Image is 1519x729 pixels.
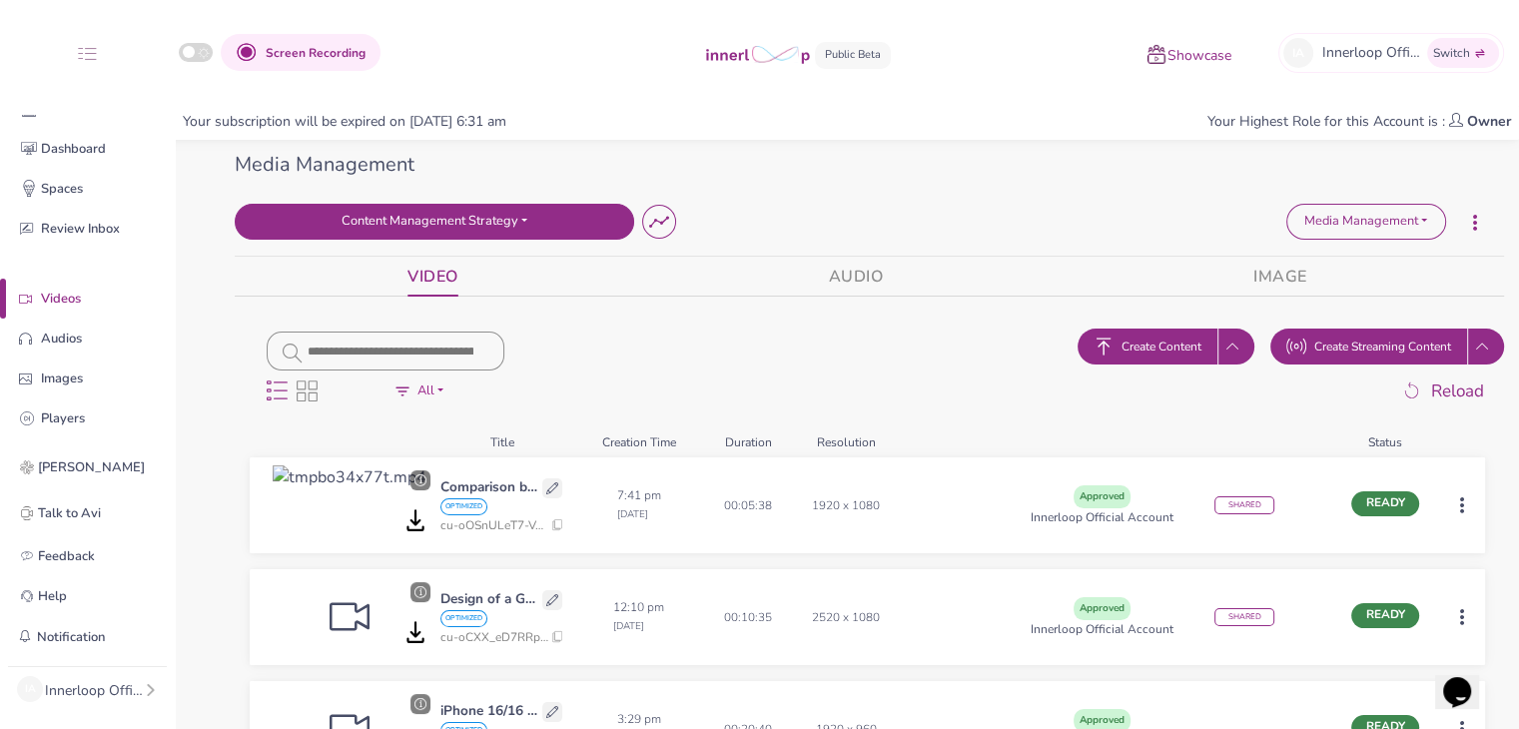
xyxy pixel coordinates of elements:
[273,465,426,545] img: tmpbo34x77t.mp4
[1323,435,1445,449] div: Status
[38,503,101,524] p: Talk to Avi
[812,612,880,623] p: 2520 x 1080
[797,435,895,449] div: Resolution
[41,289,165,310] p: Videos
[1286,337,1306,357] img: streaming
[221,34,380,71] button: Screen Recording
[1435,649,1499,709] iframe: chat widget
[16,452,159,482] a: [PERSON_NAME]
[17,676,43,702] div: IA
[1199,111,1519,132] div: Your Highest Role for this Account is :
[38,586,67,607] p: Help
[700,435,798,449] div: Duration
[1283,38,1313,68] div: IA
[16,584,159,608] a: Help
[1379,368,1504,412] button: Reload
[1080,601,1125,615] b: Approved
[1146,44,1166,64] img: showcase icon
[175,111,514,132] div: Your subscription will be expired on [DATE] 6:31 am
[235,150,1504,180] div: Media Management
[41,329,165,350] p: Audios
[1080,489,1125,503] b: Approved
[16,624,106,650] button: Notification
[578,435,700,449] div: Creation Time
[1270,329,1467,364] button: streamingCreate Streaming Content
[41,139,165,160] p: Dashboard
[440,516,548,534] span: cu-oOSnULeT7-Vg0K6aS2Me9
[1433,45,1470,61] span: Switch
[1031,508,1173,526] span: Innerloop Official Account
[724,612,772,623] p: 00:10:35
[16,498,159,528] a: Talk to Avi
[616,490,660,520] p: [DATE]
[1431,378,1484,404] span: Reload
[829,257,884,297] a: AUDIO
[1467,112,1511,131] b: Owner
[1080,713,1125,727] b: Approved
[38,457,145,478] p: [PERSON_NAME]
[1314,338,1451,356] span: Create Streaming Content
[441,435,563,449] div: Title
[440,610,487,627] span: OPTIMIZED
[16,544,159,568] a: Feedback
[41,368,165,389] p: Images
[235,204,634,240] button: Content Management Strategy
[440,498,487,515] span: OPTIMIZED
[45,680,144,701] div: Innerloop Official Account
[41,219,165,240] p: Review Inbox
[1214,608,1274,626] span: SHARED
[440,628,548,646] span: cu-oCXX_eD7RRp0CEcJlXgtG
[1253,257,1307,297] a: IMAGE
[616,714,660,725] span: 3:29 pm
[440,477,537,498] p: Comparison between Loom(free plan) and Innerloop
[440,589,537,610] p: Design of a Grocery Delivery App's Home Screen
[440,701,537,722] p: iPhone 16/16 Pro Review: Times Have Changed!
[37,627,105,648] p: Notification
[1167,46,1231,67] p: Showcase
[1031,620,1173,638] span: Innerloop Official Account
[407,257,458,297] a: VIDEO
[724,500,772,511] p: 00:05:38
[1427,38,1499,68] button: Switch
[1286,204,1446,240] button: Media Management
[613,602,664,613] span: 12:10 pm
[1351,491,1420,516] span: READY
[335,374,504,408] button: All
[812,500,880,511] p: 1920 x 1080
[1122,338,1201,356] span: Create Content
[41,179,165,200] p: Spaces
[1322,42,1422,63] span: Innerloop Official
[613,602,664,632] p: [DATE]
[38,546,95,567] p: Feedback
[41,408,165,429] p: Players
[1094,337,1114,357] img: streaming
[1351,603,1420,628] span: READY
[616,490,660,501] span: 7:41 pm
[1214,496,1274,514] span: SHARED
[16,675,159,703] button: IAInnerloop Official Account
[417,381,434,399] span: All
[1078,329,1217,364] button: streamingCreate Content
